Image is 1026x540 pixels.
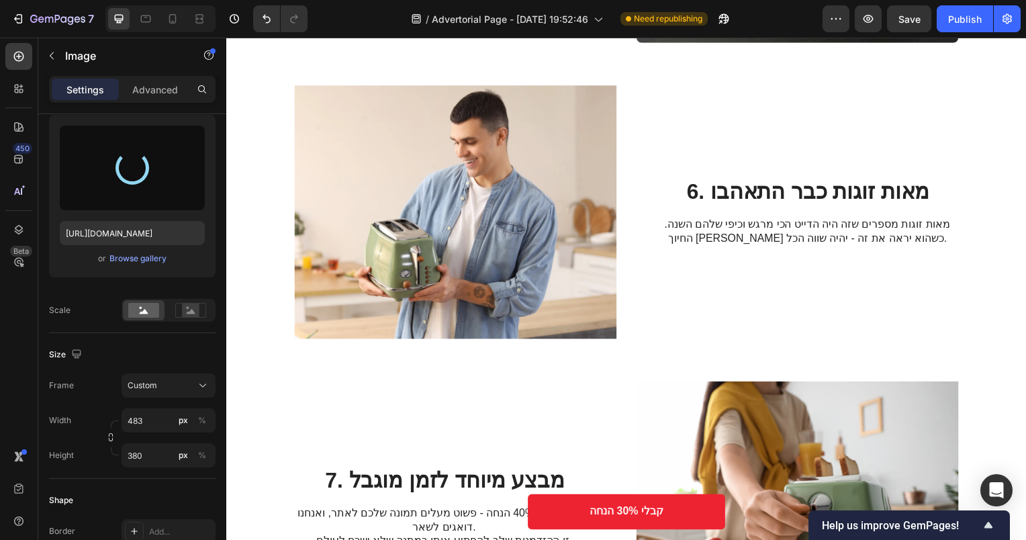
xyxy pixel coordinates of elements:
[122,408,216,433] input: px%
[98,251,106,267] span: or
[10,246,32,257] div: Beta
[634,13,702,25] span: Need republishing
[49,346,85,364] div: Size
[937,5,993,32] button: Publish
[198,449,206,461] div: %
[175,412,191,429] button: %
[66,83,104,97] p: Settings
[5,5,100,32] button: 7
[194,412,210,429] button: px
[304,460,502,496] a: קבלי 30% הנחה
[49,414,71,426] label: Width
[226,38,1026,540] iframe: Design area
[49,379,74,392] label: Frame
[426,12,429,26] span: /
[432,12,588,26] span: Advertorial Page - [DATE] 19:52:46
[179,449,188,461] div: px
[980,474,1013,506] div: Open Intercom Messenger
[194,447,210,463] button: px
[128,379,157,392] span: Custom
[65,48,179,64] p: Image
[434,141,737,169] h2: 6. מאות זוגות כבר התאהבו
[198,414,206,426] div: %
[49,525,75,537] div: Border
[822,519,980,532] span: Help us improve GemPages!
[366,471,440,485] p: קבלי 30% הנחה
[948,12,982,26] div: Publish
[109,252,167,265] button: Browse gallery
[434,181,736,210] p: מאות זוגות מספרים שזה היה הדייט הכי מרגש וכיפי שלהם השנה. החיוך [PERSON_NAME] כשהוא יראה את זה - ...
[822,517,996,533] button: Show survey - Help us improve GemPages!
[122,443,216,467] input: px%
[13,143,32,154] div: 450
[49,304,71,316] div: Scale
[132,83,178,97] p: Advanced
[887,5,931,32] button: Save
[68,48,393,304] img: gempages_432750572815254551-2bc0eebd-ab2d-4e60-9e96-699a1fa91d04.webp
[122,373,216,398] button: Custom
[60,221,205,245] input: https://example.com/image.jpg
[49,494,73,506] div: Shape
[68,432,371,460] h2: 7. מבצע מיוחד לזמן מוגבל
[898,13,921,25] span: Save
[88,11,94,27] p: 7
[149,526,212,538] div: Add...
[49,449,74,461] label: Height
[253,5,308,32] div: Undo/Redo
[179,414,188,426] div: px
[175,447,191,463] button: %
